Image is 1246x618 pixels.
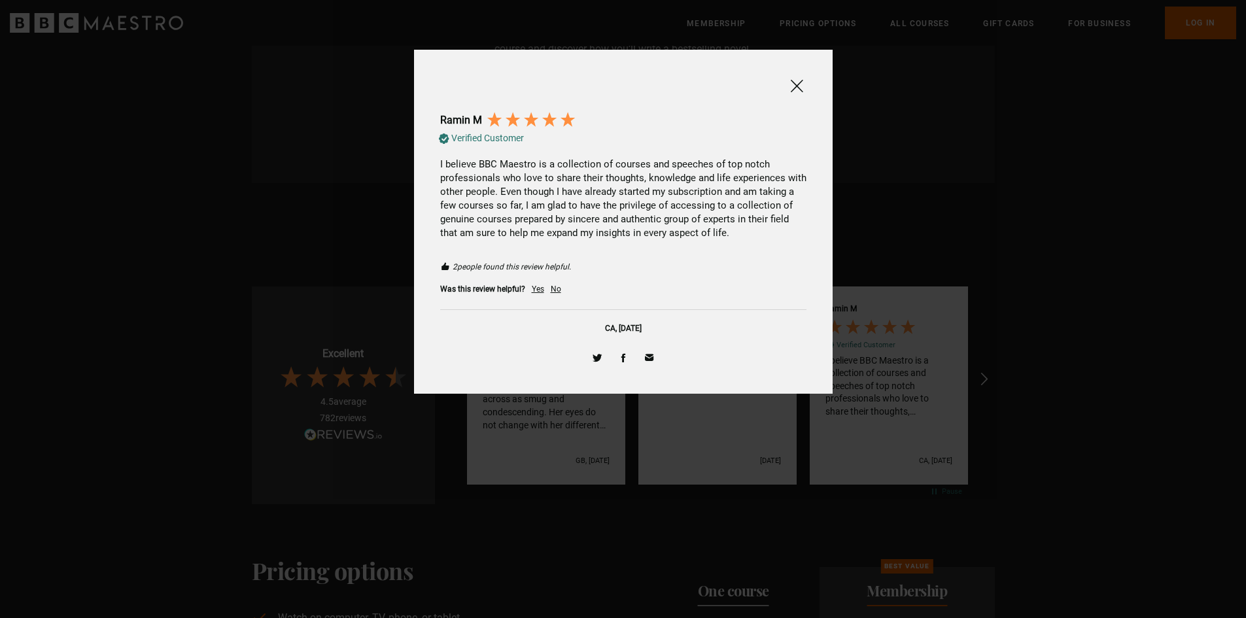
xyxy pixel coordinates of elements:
[532,284,544,295] div: Yes, this review was helpful
[551,284,561,295] div: No
[440,323,806,334] div: CA, [DATE]
[440,158,806,240] div: I believe BBC Maestro is a collection of courses and speeches of top notch professionals who love...
[591,352,603,364] span: Share on Twitter
[451,132,524,145] div: Verified Customer
[453,262,457,271] span: 2
[453,262,571,271] span: people found this review helpful.
[485,111,577,129] div: 5 Stars
[789,78,805,94] span: Close
[551,284,561,295] div: No, this review was not helpful
[440,113,482,128] div: Ramin M
[640,347,659,367] a: Share via Email
[440,284,525,295] div: Was this review helpful?
[532,284,544,295] div: Yes
[617,352,629,364] span: Share on Facebook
